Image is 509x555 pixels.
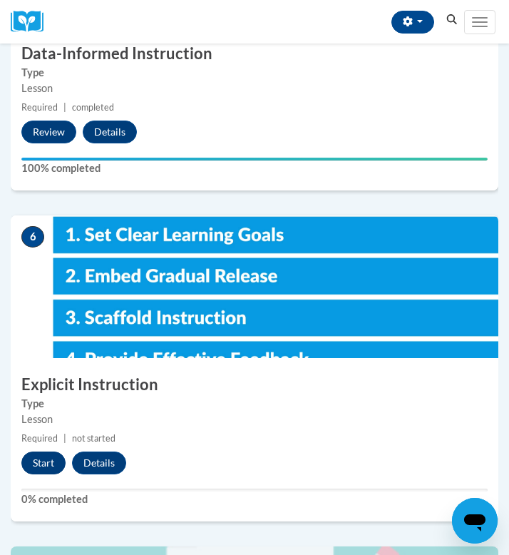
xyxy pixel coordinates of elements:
[21,161,488,176] label: 100% completed
[11,11,53,33] a: Cox Campus
[11,43,498,65] h3: Data-Informed Instruction
[21,121,76,143] button: Review
[21,226,44,248] span: 6
[21,492,488,507] label: 0% completed
[452,498,498,544] iframe: Button to launch messaging window
[11,11,53,33] img: Logo brand
[83,121,137,143] button: Details
[72,452,126,474] button: Details
[21,65,488,81] label: Type
[21,81,488,96] div: Lesson
[63,102,66,113] span: |
[11,374,498,396] h3: Explicit Instruction
[21,452,66,474] button: Start
[63,433,66,444] span: |
[391,11,434,34] button: Account Settings
[441,11,463,29] button: Search
[72,102,114,113] span: completed
[11,215,498,358] img: Course Image
[21,158,488,161] div: Your progress
[21,396,488,412] label: Type
[21,433,58,444] span: Required
[21,102,58,113] span: Required
[21,412,488,427] div: Lesson
[72,433,115,444] span: not started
